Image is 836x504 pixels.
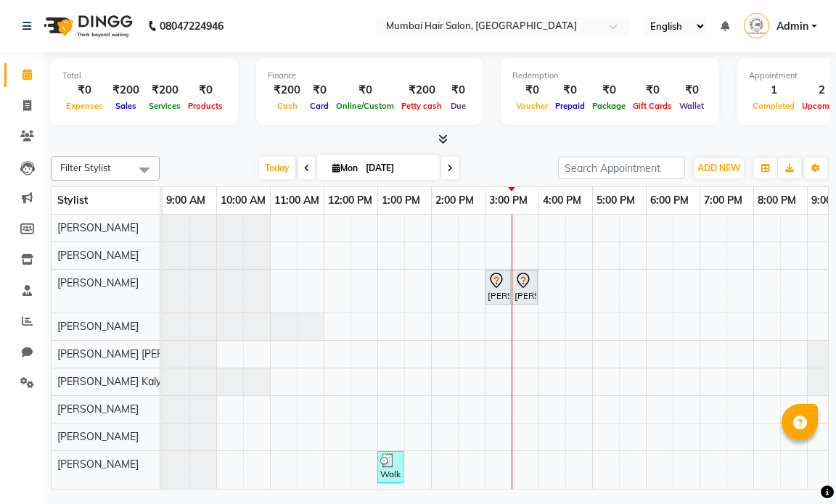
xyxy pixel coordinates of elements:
[776,19,808,34] span: Admin
[552,101,589,111] span: Prepaid
[700,190,746,211] a: 7:00 PM
[57,375,173,388] span: [PERSON_NAME] Kalyan
[432,190,478,211] a: 2:00 PM
[378,190,424,211] a: 1:00 PM
[486,272,509,302] div: [PERSON_NAME], TK01, 03:00 PM-03:30 PM, Senior Haircut - [DEMOGRAPHIC_DATA]
[145,82,184,99] div: ₹200
[398,82,446,99] div: ₹200
[259,157,295,179] span: Today
[184,101,226,111] span: Products
[62,70,226,82] div: Total
[629,82,676,99] div: ₹0
[274,101,301,111] span: Cash
[184,82,226,99] div: ₹0
[552,82,589,99] div: ₹0
[512,70,708,82] div: Redemption
[593,190,639,211] a: 5:00 PM
[694,158,744,178] button: ADD NEW
[107,82,145,99] div: ₹200
[57,249,139,262] span: [PERSON_NAME]
[57,402,139,416] span: [PERSON_NAME]
[57,276,139,289] span: [PERSON_NAME]
[57,320,139,333] span: [PERSON_NAME]
[676,82,708,99] div: ₹0
[60,162,111,173] span: Filter Stylist
[57,221,139,234] span: [PERSON_NAME]
[749,82,798,99] div: 1
[57,194,88,207] span: Stylist
[558,157,685,179] input: Search Appointment
[57,347,223,360] span: [PERSON_NAME] [PERSON_NAME]
[62,101,107,111] span: Expenses
[398,101,446,111] span: Petty cash
[268,70,471,82] div: Finance
[145,101,184,111] span: Services
[217,190,269,211] a: 10:00 AM
[57,430,139,443] span: [PERSON_NAME]
[697,162,740,173] span: ADD NEW
[589,82,629,99] div: ₹0
[37,6,136,46] img: logo
[447,101,470,111] span: Due
[485,190,531,211] a: 3:00 PM
[512,101,552,111] span: Voucher
[62,82,107,99] div: ₹0
[306,82,332,99] div: ₹0
[775,446,821,489] iframe: chat widget
[306,101,332,111] span: Card
[754,190,800,211] a: 8:00 PM
[361,157,434,179] input: 2025-09-01
[160,6,224,46] b: 08047224946
[629,101,676,111] span: Gift Cards
[332,101,398,111] span: Online/Custom
[112,101,140,111] span: Sales
[332,82,398,99] div: ₹0
[446,82,471,99] div: ₹0
[749,101,798,111] span: Completed
[647,190,692,211] a: 6:00 PM
[271,190,323,211] a: 11:00 AM
[57,458,139,471] span: [PERSON_NAME]
[324,190,376,211] a: 12:00 PM
[268,82,306,99] div: ₹200
[163,190,209,211] a: 9:00 AM
[329,162,361,173] span: Mon
[512,82,552,99] div: ₹0
[676,101,708,111] span: Wallet
[379,453,402,481] div: Walk In, TK02, 01:00 PM-01:30 PM, [PERSON_NAME] / Shave
[539,190,585,211] a: 4:00 PM
[589,101,629,111] span: Package
[744,13,769,38] img: Admin
[513,272,536,302] div: [PERSON_NAME], TK01, 03:30 PM-04:00 PM, [PERSON_NAME] / Shave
